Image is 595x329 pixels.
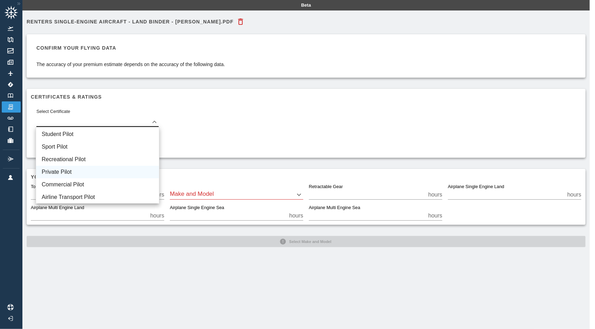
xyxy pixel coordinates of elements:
[36,153,159,166] li: Recreational Pilot
[36,128,159,141] li: Student Pilot
[36,178,159,191] li: Commercial Pilot
[36,141,159,153] li: Sport Pilot
[36,191,159,203] li: Airline Transport Pilot
[36,166,159,178] li: Private Pilot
